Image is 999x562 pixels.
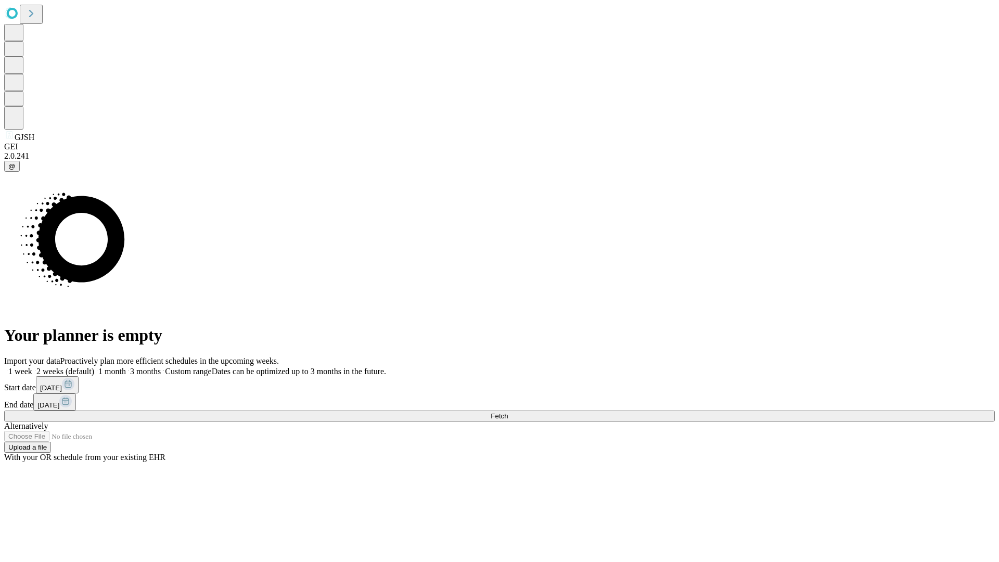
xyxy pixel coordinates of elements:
button: Upload a file [4,442,51,453]
span: [DATE] [40,384,62,392]
span: Custom range [165,367,211,376]
button: @ [4,161,20,172]
div: Start date [4,376,995,393]
span: Proactively plan more efficient schedules in the upcoming weeks. [60,356,279,365]
div: End date [4,393,995,411]
span: Import your data [4,356,60,365]
button: Fetch [4,411,995,421]
span: 1 month [98,367,126,376]
div: GEI [4,142,995,151]
span: With your OR schedule from your existing EHR [4,453,165,462]
span: Dates can be optimized up to 3 months in the future. [212,367,386,376]
span: 3 months [130,367,161,376]
button: [DATE] [33,393,76,411]
h1: Your planner is empty [4,326,995,345]
div: 2.0.241 [4,151,995,161]
span: 2 weeks (default) [36,367,94,376]
span: Fetch [491,412,508,420]
span: GJSH [15,133,34,142]
span: @ [8,162,16,170]
button: [DATE] [36,376,79,393]
span: 1 week [8,367,32,376]
span: Alternatively [4,421,48,430]
span: [DATE] [37,401,59,409]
